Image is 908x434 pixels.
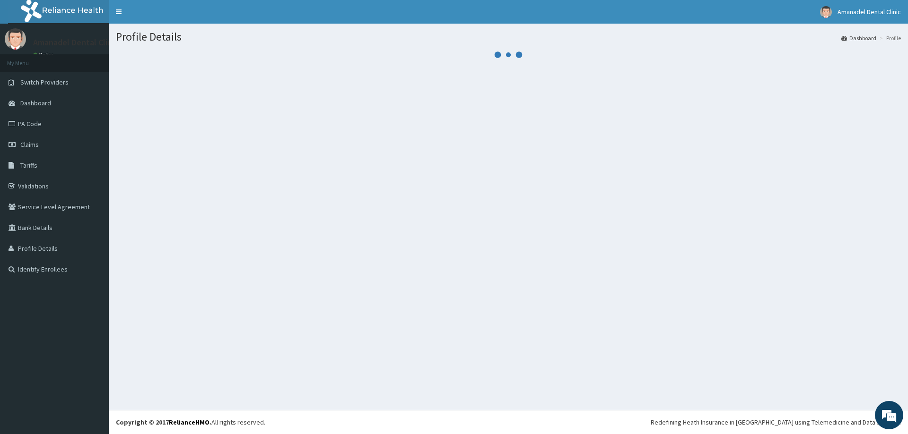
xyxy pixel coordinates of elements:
[169,418,210,426] a: RelianceHMO
[5,28,26,50] img: User Image
[33,51,56,58] a: Online
[838,8,901,16] span: Amanadel Dental Clinic
[20,140,39,149] span: Claims
[116,31,901,43] h1: Profile Details
[20,99,51,107] span: Dashboard
[109,410,908,434] footer: All rights reserved.
[33,38,118,47] p: Amanadel Dental Clinic
[820,6,832,18] img: User Image
[841,34,876,42] a: Dashboard
[116,418,211,426] strong: Copyright © 2017 .
[877,34,901,42] li: Profile
[651,417,901,427] div: Redefining Heath Insurance in [GEOGRAPHIC_DATA] using Telemedicine and Data Science!
[20,161,37,170] span: Tariffs
[494,41,523,69] svg: audio-loading
[20,78,69,86] span: Switch Providers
